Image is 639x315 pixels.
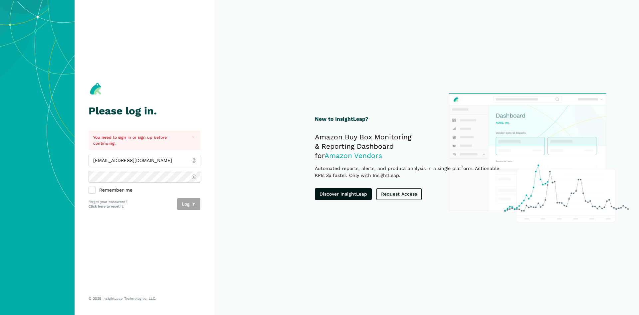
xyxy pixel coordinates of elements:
[315,188,372,200] a: Discover InsightLeap
[445,90,632,226] img: InsightLeap Product
[89,204,124,209] a: Click here to reset it.
[315,115,510,123] h1: New to InsightLeap?
[89,155,200,166] input: admin@insightleap.com
[89,105,200,117] h1: Please log in.
[89,296,200,301] p: © 2025 InsightLeap Technologies, LLC.
[189,133,198,141] button: Close
[315,132,510,160] h2: Amazon Buy Box Monitoring & Reporting Dashboard for
[315,165,510,179] p: Automated reports, alerts, and product analysis in a single platform. Actionable KPIs 3x faster. ...
[376,188,422,200] a: Request Access
[93,134,185,147] p: You need to sign in or sign up before continuing.
[89,187,200,194] label: Remember me
[89,199,127,205] p: Forgot your password?
[324,151,382,160] span: Amazon Vendors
